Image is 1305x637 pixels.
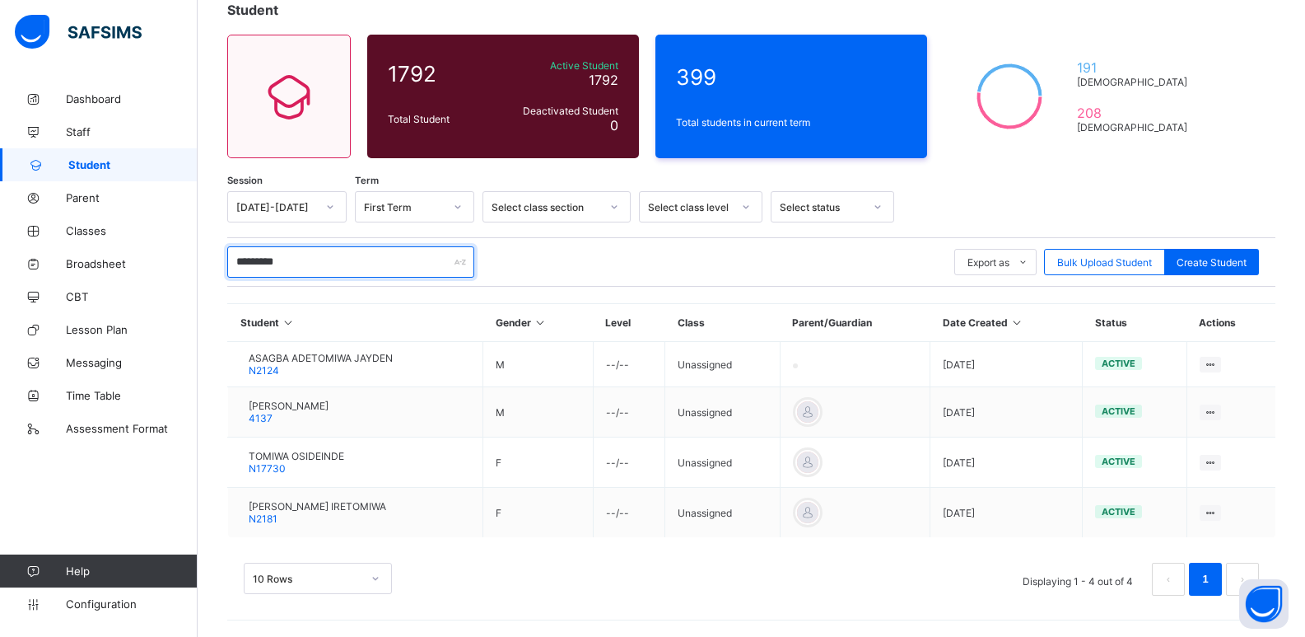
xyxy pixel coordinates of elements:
[15,15,142,49] img: safsims
[227,175,263,186] span: Session
[1226,563,1259,596] button: next page
[930,304,1083,342] th: Date Created
[483,342,593,387] td: M
[1102,456,1135,467] span: active
[249,500,386,513] span: [PERSON_NAME] IRETOMIWA
[665,488,780,538] td: Unassigned
[676,116,907,129] span: Total students in current term
[483,488,593,538] td: F
[501,59,618,72] span: Active Student
[66,257,198,270] span: Broadsheet
[665,342,780,387] td: Unassigned
[236,201,316,213] div: [DATE]-[DATE]
[249,412,273,424] span: 4137
[1186,304,1275,342] th: Actions
[249,400,329,412] span: [PERSON_NAME]
[66,422,198,435] span: Assessment Format
[967,256,1009,269] span: Export as
[1197,569,1213,590] a: 1
[66,125,198,138] span: Staff
[930,488,1083,538] td: [DATE]
[249,352,393,364] span: ASAGBA ADETOMIWA JAYDEN
[1189,563,1222,596] li: 1
[930,342,1083,387] td: [DATE]
[1010,563,1145,596] li: Displaying 1 - 4 out of 4
[66,564,197,578] span: Help
[665,387,780,438] td: Unassigned
[1077,105,1195,121] span: 208
[68,158,198,171] span: Student
[648,201,732,213] div: Select class level
[676,64,907,90] span: 399
[492,201,600,213] div: Select class section
[1177,256,1247,269] span: Create Student
[610,117,618,133] span: 0
[249,462,286,475] span: N17730
[593,438,665,488] td: --/--
[1102,405,1135,417] span: active
[1057,256,1152,269] span: Bulk Upload Student
[1077,121,1195,133] span: [DEMOGRAPHIC_DATA]
[249,450,344,462] span: TOMIWA OSIDEINDE
[1152,563,1185,596] li: 上一页
[665,438,780,488] td: Unassigned
[1010,316,1024,329] i: Sort in Ascending Order
[930,387,1083,438] td: [DATE]
[1102,506,1135,518] span: active
[483,304,593,342] th: Gender
[593,304,665,342] th: Level
[1226,563,1259,596] li: 下一页
[593,342,665,387] td: --/--
[388,61,493,87] span: 1792
[1083,304,1186,342] th: Status
[534,316,548,329] i: Sort in Ascending Order
[66,191,198,204] span: Parent
[1152,563,1185,596] button: prev page
[66,224,198,237] span: Classes
[593,387,665,438] td: --/--
[66,356,198,369] span: Messaging
[66,290,198,303] span: CBT
[249,513,277,525] span: N2181
[355,175,379,186] span: Term
[249,364,279,377] span: N2124
[1077,76,1195,88] span: [DEMOGRAPHIC_DATA]
[228,304,483,342] th: Student
[593,488,665,538] td: --/--
[930,438,1083,488] td: [DATE]
[227,2,278,18] span: Student
[66,597,197,611] span: Configuration
[1077,59,1195,76] span: 191
[66,323,198,336] span: Lesson Plan
[66,389,198,402] span: Time Table
[589,72,618,88] span: 1792
[66,92,198,105] span: Dashboard
[1239,579,1289,629] button: Open asap
[780,201,864,213] div: Select status
[483,438,593,488] td: F
[780,304,930,342] th: Parent/Guardian
[501,105,618,117] span: Deactivated Student
[1102,358,1135,369] span: active
[384,109,497,129] div: Total Student
[282,316,296,329] i: Sort in Ascending Order
[665,304,780,342] th: Class
[483,387,593,438] td: M
[364,201,444,213] div: First Term
[253,573,361,585] div: 10 Rows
